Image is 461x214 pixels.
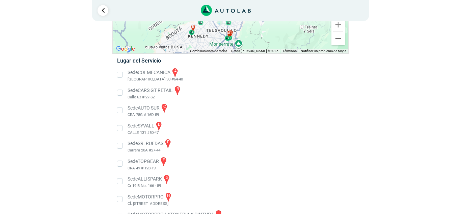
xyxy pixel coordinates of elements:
img: Google [114,45,137,53]
span: m [227,31,230,35]
span: e [230,30,232,35]
a: Ir al paso anterior [98,5,108,16]
h5: Lugar del Servicio [117,57,344,64]
button: Ampliar [331,18,345,31]
button: Reducir [331,32,345,45]
span: n [192,25,194,29]
span: Datos [PERSON_NAME] ©2025 [231,49,278,53]
a: Abre esta zona en Google Maps (se abre en una nueva ventana) [114,45,137,53]
a: Link al sitio de autolab [201,7,251,13]
a: Notificar un problema de Maps [301,49,346,53]
a: Términos (se abre en una nueva pestaña) [282,49,297,53]
button: Combinaciones de teclas [190,49,227,53]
